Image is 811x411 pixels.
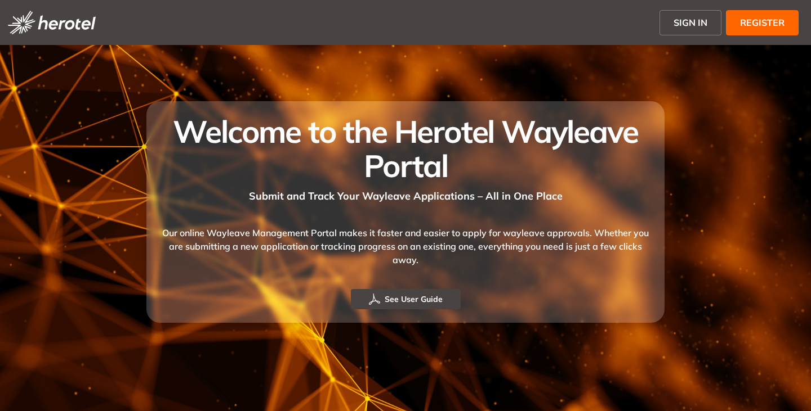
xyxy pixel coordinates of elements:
img: logo [8,11,96,34]
button: SIGN IN [660,10,721,35]
div: Submit and Track Your Wayleave Applications – All in One Place [160,183,651,204]
span: REGISTER [740,16,785,29]
span: See User Guide [385,293,443,305]
div: Our online Wayleave Management Portal makes it faster and easier to apply for wayleave approvals.... [160,204,651,289]
span: Welcome to the Herotel Wayleave Portal [173,112,638,185]
button: See User Guide [351,289,461,309]
span: SIGN IN [674,16,707,29]
button: REGISTER [726,10,799,35]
